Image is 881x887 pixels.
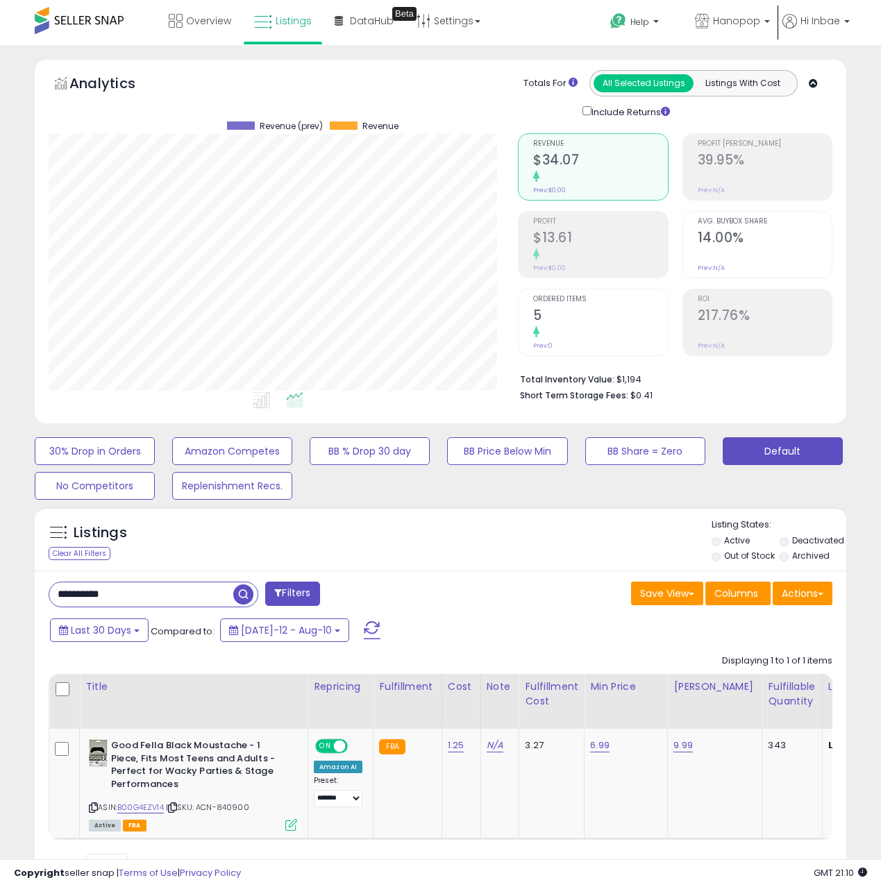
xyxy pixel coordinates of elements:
button: [DATE]-12 - Aug-10 [220,618,349,642]
div: Displaying 1 to 1 of 1 items [722,654,832,668]
a: 1.25 [448,738,464,752]
button: Filters [265,582,319,606]
div: Preset: [314,776,362,807]
a: N/A [487,738,503,752]
div: Note [487,679,514,694]
button: All Selected Listings [594,74,694,92]
h2: 14.00% [698,230,832,248]
span: [DATE]-12 - Aug-10 [241,623,332,637]
span: Revenue [362,121,398,131]
div: 343 [768,739,811,752]
div: Repricing [314,679,367,694]
span: ROI [698,296,832,303]
a: Hi Inbae [782,14,850,45]
span: All listings currently available for purchase on Amazon [89,820,121,831]
span: Profit [PERSON_NAME] [698,140,832,148]
span: Ordered Items [533,296,667,303]
span: Show: entries [59,859,159,872]
button: BB % Drop 30 day [310,437,430,465]
span: | SKU: ACN-840900 [166,802,249,813]
div: [PERSON_NAME] [673,679,756,694]
li: $1,194 [520,370,822,387]
div: Title [85,679,302,694]
img: 41ZJ1rm78uL._SL40_.jpg [89,739,108,767]
label: Deactivated [792,534,844,546]
span: Compared to: [151,625,215,638]
button: Columns [705,582,771,605]
button: Default [723,437,843,465]
a: 9.99 [673,738,693,752]
span: Revenue [533,140,667,148]
div: Fulfillment Cost [525,679,578,709]
a: B00G4EZV14 [117,802,164,813]
span: ON [317,741,334,752]
label: Archived [792,550,830,561]
div: 3.27 [525,739,573,752]
button: Actions [773,582,832,605]
button: Amazon Competes [172,437,292,465]
b: Good Fella Black Moustache - 1 Piece, Fits Most Teens and Adults - Perfect for Wacky Parties & St... [111,739,280,794]
span: Profit [533,218,667,226]
small: Prev: $0.00 [533,264,566,272]
span: Listings [276,14,312,28]
a: 6.99 [590,738,610,752]
i: Get Help [610,12,627,30]
button: BB Share = Zero [585,437,705,465]
div: Amazon AI [314,761,362,773]
b: Total Inventory Value: [520,373,614,385]
small: Prev: $0.00 [533,186,566,194]
span: DataHub [350,14,394,28]
h2: $34.07 [533,152,667,171]
span: Help [630,16,649,28]
h2: 5 [533,307,667,326]
small: Prev: N/A [698,264,725,272]
h5: Analytics [69,74,162,96]
div: Min Price [590,679,662,694]
button: 30% Drop in Orders [35,437,155,465]
span: Overview [186,14,231,28]
p: Listing States: [712,518,846,532]
label: Out of Stock [724,550,775,561]
div: Clear All Filters [49,547,110,560]
strong: Copyright [14,866,65,879]
span: Avg. Buybox Share [698,218,832,226]
div: Fulfillable Quantity [768,679,816,709]
small: Prev: N/A [698,341,725,350]
a: Terms of Use [119,866,178,879]
button: No Competitors [35,472,155,500]
button: BB Price Below Min [447,437,567,465]
span: OFF [346,741,368,752]
button: Last 30 Days [50,618,149,642]
div: seller snap | | [14,867,241,880]
h5: Listings [74,523,127,543]
div: Totals For [523,77,578,90]
span: Last 30 Days [71,623,131,637]
span: Columns [714,586,758,600]
div: Cost [448,679,475,694]
span: $0.41 [630,389,653,402]
h2: 39.95% [698,152,832,171]
span: 2025-09-12 21:10 GMT [814,866,867,879]
small: FBA [379,739,405,754]
div: Fulfillment [379,679,435,694]
span: Hanopop [713,14,760,28]
h2: $13.61 [533,230,667,248]
a: Help [599,2,682,45]
button: Listings With Cost [693,74,793,92]
label: Active [724,534,750,546]
b: Short Term Storage Fees: [520,389,628,401]
button: Replenishment Recs. [172,472,292,500]
button: Save View [631,582,703,605]
small: Prev: 0 [533,341,553,350]
div: ASIN: [89,739,297,829]
div: Tooltip anchor [392,7,417,21]
span: Hi Inbae [800,14,840,28]
span: FBA [123,820,146,831]
small: Prev: N/A [698,186,725,194]
h2: 217.76% [698,307,832,326]
div: Include Returns [572,103,687,119]
a: Privacy Policy [180,866,241,879]
span: Revenue (prev) [260,121,323,131]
